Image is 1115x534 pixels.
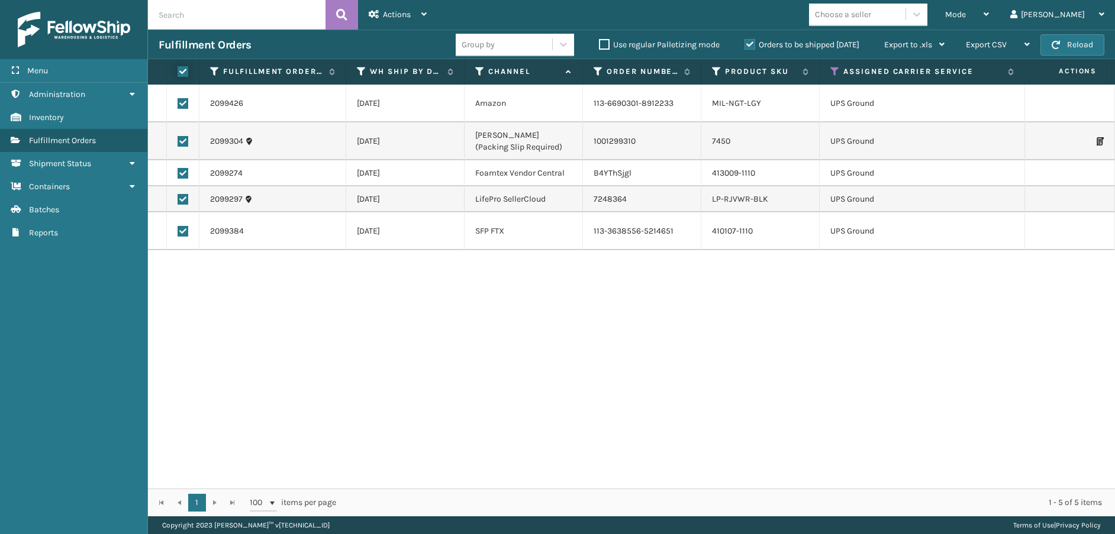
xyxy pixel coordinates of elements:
div: | [1013,516,1101,534]
a: 2099426 [210,98,243,109]
span: Export to .xls [884,40,932,50]
span: Export CSV [966,40,1007,50]
a: 7450 [712,136,730,146]
span: Batches [29,205,59,215]
a: Terms of Use [1013,521,1054,529]
a: 2099297 [210,193,243,205]
span: Actions [383,9,411,20]
span: 100 [250,497,268,509]
span: Administration [29,89,85,99]
label: WH Ship By Date [370,66,442,77]
label: Product SKU [725,66,797,77]
label: Channel [488,66,560,77]
td: [DATE] [346,186,465,212]
a: MIL-NGT-LGY [712,98,761,108]
div: 1 - 5 of 5 items [353,497,1102,509]
a: 413009-1110 [712,168,755,178]
span: Actions [1021,62,1104,81]
span: Menu [27,66,48,76]
td: UPS Ground [820,212,1025,250]
a: 2099274 [210,167,243,179]
label: Orders to be shipped [DATE] [745,40,859,50]
p: Copyright 2023 [PERSON_NAME]™ v [TECHNICAL_ID] [162,516,330,534]
span: Shipment Status [29,158,91,169]
label: Fulfillment Order Id [223,66,323,77]
button: Reload [1040,34,1104,56]
td: SFP FTX [465,212,583,250]
td: UPS Ground [820,186,1025,212]
td: [DATE] [346,160,465,186]
a: Privacy Policy [1056,521,1101,529]
span: Fulfillment Orders [29,135,96,145]
label: Use regular Palletizing mode [599,40,720,50]
td: Amazon [465,85,583,122]
td: 113-3638556-5214651 [583,212,701,250]
td: [PERSON_NAME] (Packing Slip Required) [465,122,583,160]
td: B4YThSjgl [583,160,701,186]
span: Containers [29,182,70,192]
a: 410107-1110 [712,226,753,236]
td: 1001299310 [583,122,701,160]
a: 2099384 [210,225,244,237]
td: UPS Ground [820,85,1025,122]
a: LP-RJVWR-BLK [712,194,768,204]
span: items per page [250,494,336,512]
img: logo [18,12,130,47]
label: Assigned Carrier Service [843,66,1002,77]
span: Reports [29,228,58,238]
td: LifePro SellerCloud [465,186,583,212]
div: Group by [462,38,495,51]
span: Inventory [29,112,64,122]
a: 1 [188,494,206,512]
i: Print Packing Slip [1097,137,1104,145]
h3: Fulfillment Orders [159,38,251,52]
td: UPS Ground [820,160,1025,186]
td: [DATE] [346,212,465,250]
div: Choose a seller [815,8,871,21]
td: [DATE] [346,122,465,160]
td: UPS Ground [820,122,1025,160]
label: Order Number [607,66,678,77]
td: Foamtex Vendor Central [465,160,583,186]
span: Mode [945,9,966,20]
td: [DATE] [346,85,465,122]
td: 7248364 [583,186,701,212]
td: 113-6690301-8912233 [583,85,701,122]
a: 2099304 [210,135,243,147]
